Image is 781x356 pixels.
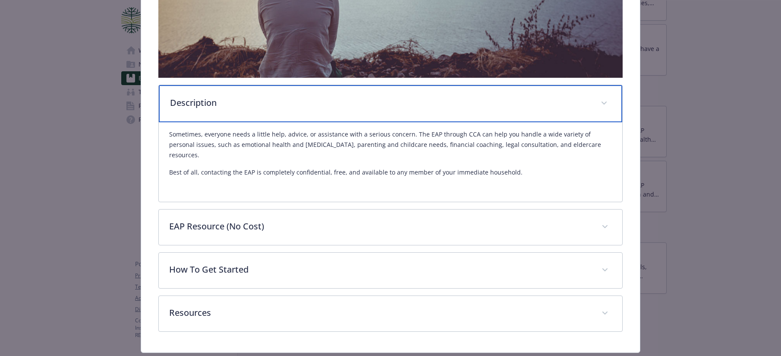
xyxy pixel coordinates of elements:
[169,220,591,233] p: EAP Resource (No Cost)
[169,263,591,276] p: How To Get Started
[159,253,622,288] div: How To Get Started
[159,210,622,245] div: EAP Resource (No Cost)
[159,122,622,202] div: Description
[169,167,612,178] p: Best of all, contacting the EAP is completely confidential, free, and available to any member of ...
[159,85,622,122] div: Description
[169,129,612,160] p: Sometimes, everyone needs a little help, advice, or assistance with a serious concern. The EAP th...
[169,306,591,319] p: Resources
[170,96,590,109] p: Description
[159,296,622,331] div: Resources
